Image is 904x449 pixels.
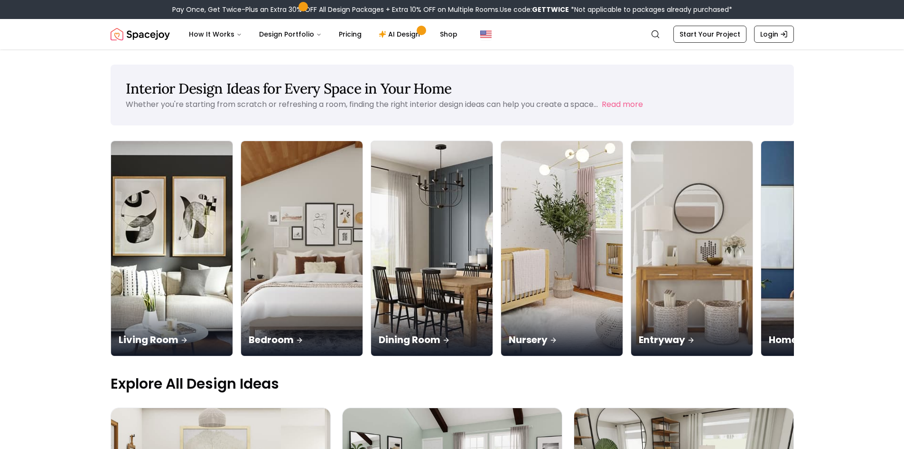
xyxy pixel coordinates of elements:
[569,5,732,14] span: *Not applicable to packages already purchased*
[241,141,363,356] a: BedroomBedroom
[119,333,225,346] p: Living Room
[111,25,170,44] img: Spacejoy Logo
[249,333,355,346] p: Bedroom
[769,333,875,346] p: Home Office
[754,26,794,43] a: Login
[181,25,465,44] nav: Main
[673,26,746,43] a: Start Your Project
[126,80,779,97] h1: Interior Design Ideas for Every Space in Your Home
[371,141,493,356] a: Dining RoomDining Room
[126,99,598,110] p: Whether you're starting from scratch or refreshing a room, finding the right interior design idea...
[501,141,623,356] img: Nursery
[602,99,643,110] button: Read more
[480,29,492,40] img: United States
[111,141,233,356] img: Living Room
[501,141,623,356] a: NurseryNursery
[509,333,615,346] p: Nursery
[761,141,883,356] img: Home Office
[172,5,732,14] div: Pay Once, Get Twice-Plus an Extra 30% OFF All Design Packages + Extra 10% OFF on Multiple Rooms.
[111,19,794,49] nav: Global
[639,333,745,346] p: Entryway
[532,5,569,14] b: GETTWICE
[111,141,233,356] a: Living RoomLiving Room
[631,141,753,356] a: EntrywayEntryway
[252,25,329,44] button: Design Portfolio
[111,25,170,44] a: Spacejoy
[379,333,485,346] p: Dining Room
[631,141,753,356] img: Entryway
[761,141,883,356] a: Home OfficeHome Office
[500,5,569,14] span: Use code:
[371,141,493,356] img: Dining Room
[331,25,369,44] a: Pricing
[181,25,250,44] button: How It Works
[371,25,430,44] a: AI Design
[111,375,794,392] p: Explore All Design Ideas
[241,141,363,356] img: Bedroom
[432,25,465,44] a: Shop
